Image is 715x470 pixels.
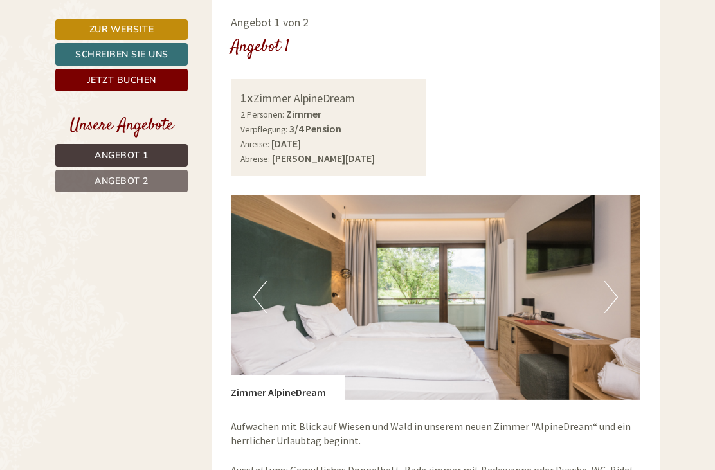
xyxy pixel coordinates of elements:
[231,195,641,400] img: image
[55,19,188,40] a: Zur Website
[271,137,301,150] b: [DATE]
[604,281,618,313] button: Next
[289,122,341,135] b: 3/4 Pension
[240,124,287,135] small: Verpflegung:
[55,43,188,66] a: Schreiben Sie uns
[286,107,321,120] b: Zimmer
[253,281,267,313] button: Previous
[231,375,345,400] div: Zimmer AlpineDream
[95,175,149,187] span: Angebot 2
[272,152,375,165] b: [PERSON_NAME][DATE]
[240,89,417,107] div: Zimmer AlpineDream
[55,69,188,91] a: Jetzt buchen
[240,139,269,150] small: Anreise:
[240,109,284,120] small: 2 Personen:
[95,149,149,161] span: Angebot 1
[240,89,253,105] b: 1x
[231,35,289,59] div: Angebot 1
[231,15,309,30] span: Angebot 1 von 2
[55,114,188,138] div: Unsere Angebote
[240,154,270,165] small: Abreise:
